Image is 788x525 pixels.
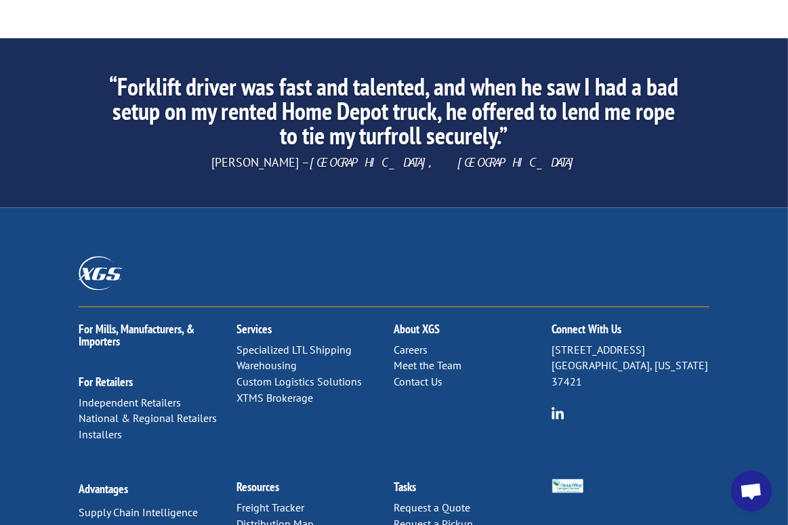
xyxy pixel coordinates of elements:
[79,505,198,519] a: Supply Chain Intelligence
[79,411,217,425] a: National & Regional Retailers
[79,396,181,409] a: Independent Retailers
[394,321,440,337] a: About XGS
[394,343,428,356] a: Careers
[103,75,686,154] h2: “Forklift driver was fast and talented, and when he saw I had a bad setup on my rented Home Depot...
[394,481,552,500] h2: Tasks
[236,358,297,372] a: Warehousing
[236,391,313,404] a: XTMS Brokerage
[79,481,128,497] a: Advantages
[552,406,564,419] img: group-6
[394,358,461,372] a: Meet the Team
[552,479,584,492] img: Smartway_Logo
[79,321,194,349] a: For Mills, Manufacturers, & Importers
[79,427,122,441] a: Installers
[236,375,362,388] a: Custom Logistics Solutions
[236,501,304,514] a: Freight Tracker
[731,471,772,511] div: Open chat
[310,154,577,170] em: [GEOGRAPHIC_DATA], [GEOGRAPHIC_DATA]
[79,256,122,289] img: XGS_Logos_ALL_2024_All_White
[211,154,577,170] span: [PERSON_NAME] –
[236,343,352,356] a: Specialized LTL Shipping
[236,479,279,495] a: Resources
[236,321,272,337] a: Services
[79,374,133,390] a: For Retailers
[552,323,709,342] h2: Connect With Us
[394,501,470,514] a: Request a Quote
[394,375,442,388] a: Contact Us
[552,342,709,390] p: [STREET_ADDRESS] [GEOGRAPHIC_DATA], [US_STATE] 37421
